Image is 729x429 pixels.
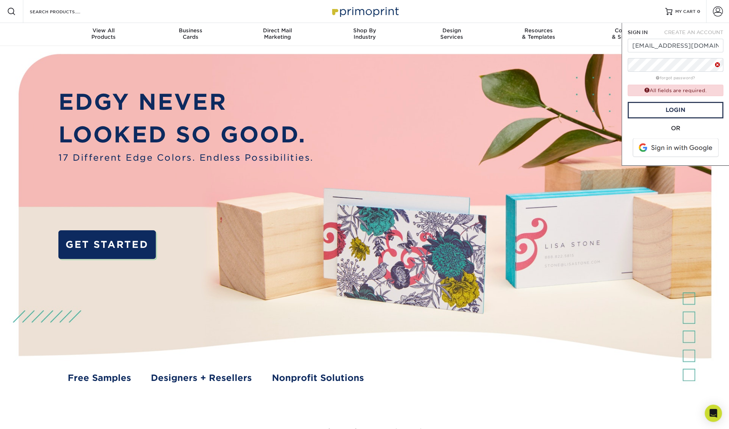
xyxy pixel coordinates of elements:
[408,23,495,46] a: DesignServices
[58,118,314,151] p: LOOKED SO GOOD.
[147,23,234,46] a: BusinessCards
[408,27,495,34] span: Design
[628,124,723,133] div: OR
[329,4,401,19] img: Primoprint
[147,27,234,34] span: Business
[234,27,321,40] div: Marketing
[321,23,408,46] a: Shop ByIndustry
[495,23,582,46] a: Resources& Templates
[628,29,648,35] span: SIGN IN
[628,102,723,118] a: Login
[60,23,147,46] a: View AllProducts
[147,27,234,40] div: Cards
[675,9,696,15] span: MY CART
[656,76,695,80] a: forgot password?
[495,27,582,40] div: & Templates
[664,29,723,35] span: CREATE AN ACCOUNT
[705,405,722,422] div: Open Intercom Messenger
[697,9,700,14] span: 0
[60,27,147,40] div: Products
[582,27,669,34] span: Contact
[234,23,321,46] a: Direct MailMarketing
[151,372,252,385] a: Designers + Resellers
[628,39,723,52] input: Email
[321,27,408,40] div: Industry
[582,23,669,46] a: Contact& Support
[234,27,321,34] span: Direct Mail
[408,27,495,40] div: Services
[495,27,582,34] span: Resources
[58,86,314,119] p: EDGY NEVER
[68,372,131,385] a: Free Samples
[58,230,156,259] a: GET STARTED
[582,27,669,40] div: & Support
[60,27,147,34] span: View All
[272,372,364,385] a: Nonprofit Solutions
[58,151,314,165] span: 17 Different Edge Colors. Endless Possibilities.
[321,27,408,34] span: Shop By
[29,7,99,16] input: SEARCH PRODUCTS.....
[628,85,723,96] div: All fields are required.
